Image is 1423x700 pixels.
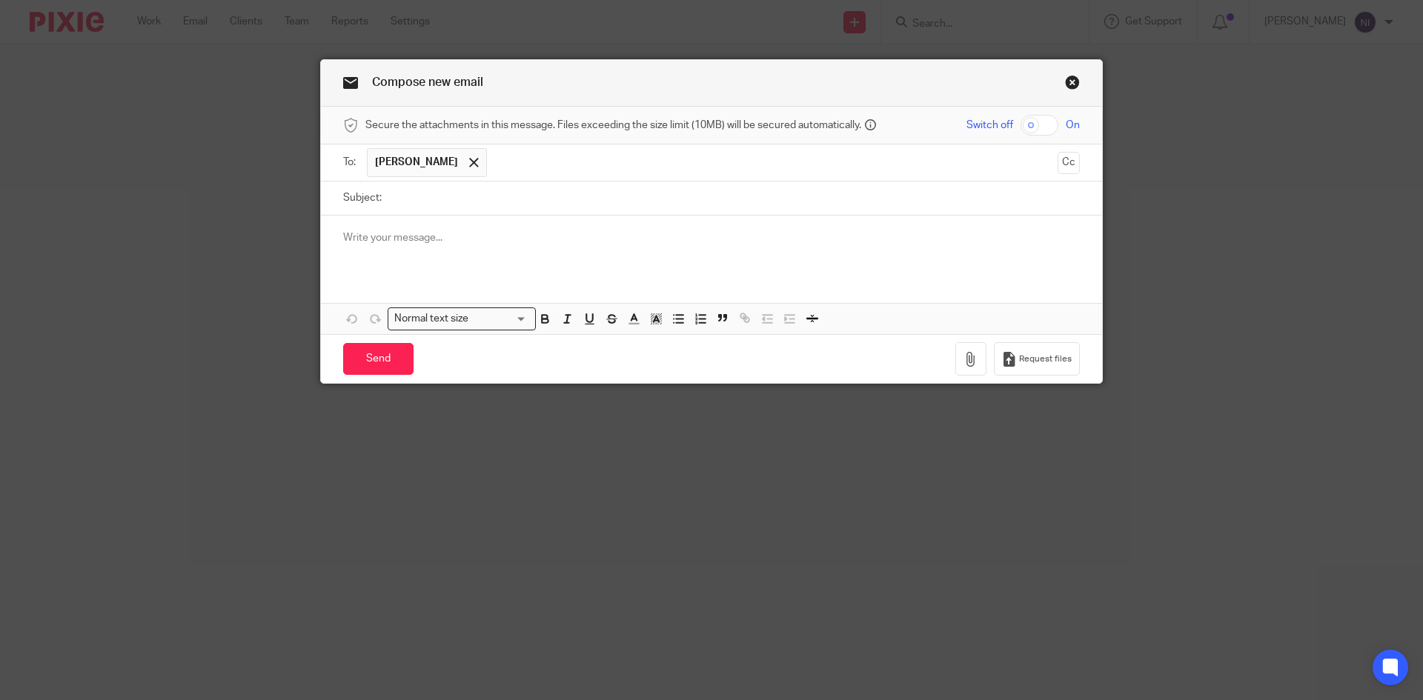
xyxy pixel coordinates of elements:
[1019,353,1072,365] span: Request files
[391,311,472,327] span: Normal text size
[1058,152,1080,174] button: Cc
[1066,118,1080,133] span: On
[966,118,1013,133] span: Switch off
[994,342,1080,376] button: Request files
[343,190,382,205] label: Subject:
[1065,75,1080,95] a: Close this dialog window
[343,343,414,375] input: Send
[474,311,527,327] input: Search for option
[365,118,861,133] span: Secure the attachments in this message. Files exceeding the size limit (10MB) will be secured aut...
[375,155,458,170] span: [PERSON_NAME]
[372,76,483,88] span: Compose new email
[343,155,359,170] label: To:
[388,307,536,330] div: Search for option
